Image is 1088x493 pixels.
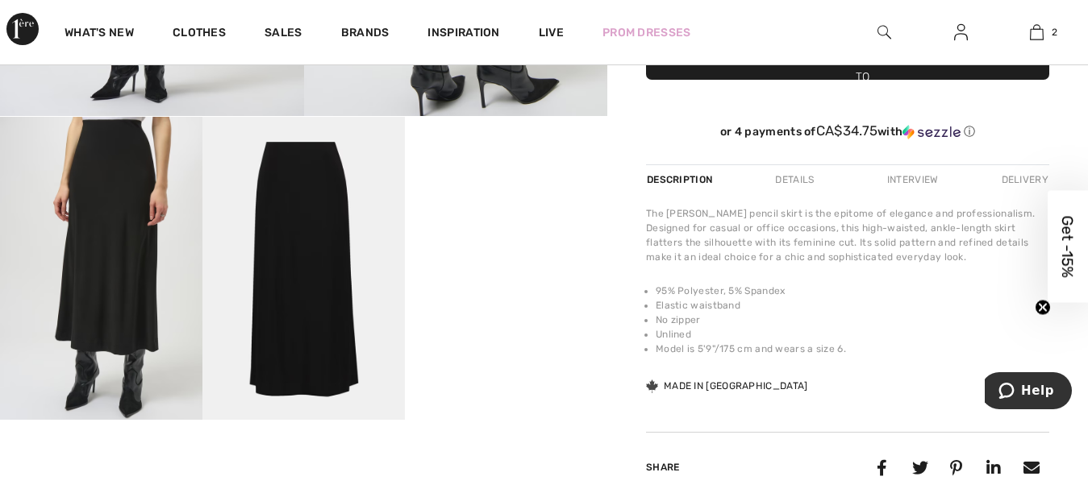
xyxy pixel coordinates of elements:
a: What's new [65,26,134,43]
a: Live [539,24,564,41]
font: 2 [1052,27,1057,38]
div: or 4 payments ofCA$34.75withSezzle Click to learn more about Sezzle [646,123,1049,145]
font: 95% Polyester, 5% Spandex [656,285,786,296]
font: ⓘ [964,125,975,139]
img: 1st Avenue [6,13,39,45]
img: research [877,23,891,42]
font: Model is 5'9"/175 cm and wears a size 6. [656,343,846,354]
font: Sales [265,26,302,39]
font: Share [646,462,680,473]
font: Elastic waistband [656,300,740,311]
a: Clothes [173,26,226,43]
font: No zipper [656,314,701,325]
font: Made in [GEOGRAPHIC_DATA] [664,380,808,391]
iframe: Opens a widget where you can find more information [985,372,1072,412]
font: Interview [887,174,939,185]
img: My information [954,23,968,42]
a: Sales [265,26,302,43]
font: Prom dresses [602,26,691,39]
font: CA$34.75 [816,122,877,139]
font: Get -15% [1059,216,1078,278]
font: Add to cart [848,52,878,102]
font: Brands [341,26,390,39]
font: Details [775,174,814,185]
button: Close teaser [1035,300,1051,316]
font: What's new [65,26,134,39]
font: Unlined [656,329,691,340]
font: with [877,125,902,139]
a: Log in [941,23,981,43]
img: My cart [1030,23,1044,42]
a: Brands [341,26,390,43]
a: Prom dresses [602,24,691,41]
font: Description [647,174,712,185]
img: Sezzle [902,125,961,139]
img: High Waist Pencil Skirt Model 254018. 4 [202,117,405,420]
font: Live [539,26,564,39]
font: The [PERSON_NAME] pencil skirt is the epitome of elegance and professionalism. Designed for casua... [646,208,1035,263]
a: 2 [1000,23,1074,42]
div: Get -15%Close teaser [1048,191,1088,303]
font: Clothes [173,26,226,39]
font: Inspiration [427,26,499,39]
font: Delivery [1002,174,1048,185]
font: or 4 payments of [720,125,816,139]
